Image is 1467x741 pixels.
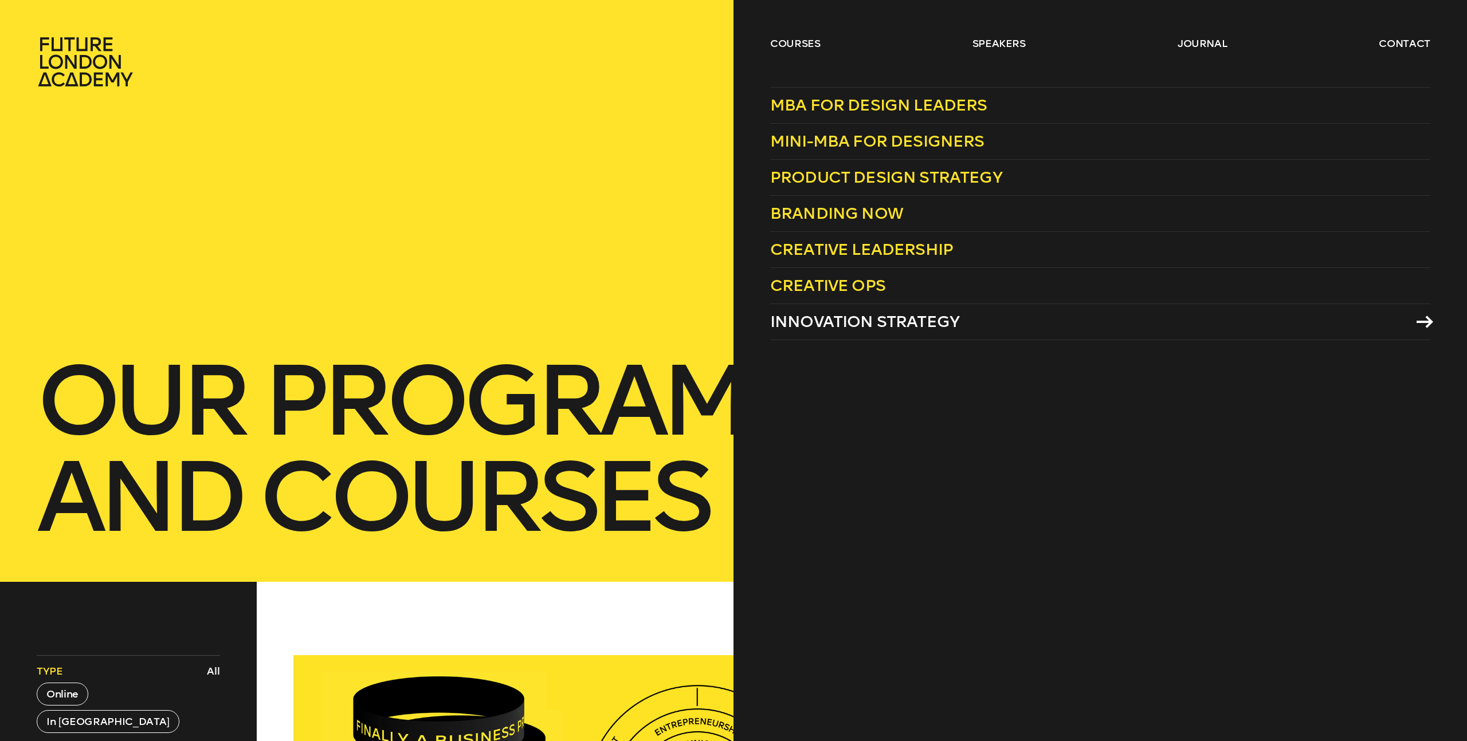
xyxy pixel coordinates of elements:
[770,312,959,331] span: Innovation Strategy
[770,268,1430,304] a: Creative Ops
[770,204,903,223] span: Branding Now
[972,37,1026,50] a: speakers
[770,124,1430,160] a: Mini-MBA for Designers
[770,160,1430,196] a: Product Design Strategy
[770,87,1430,124] a: MBA for Design Leaders
[770,196,1430,232] a: Branding Now
[770,276,885,295] span: Creative Ops
[770,232,1430,268] a: Creative Leadership
[770,168,1002,187] span: Product Design Strategy
[1379,37,1430,50] a: contact
[770,240,953,259] span: Creative Leadership
[770,132,984,151] span: Mini-MBA for Designers
[770,37,821,50] a: courses
[1178,37,1227,50] a: journal
[770,96,987,115] span: MBA for Design Leaders
[770,304,1430,340] a: Innovation Strategy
